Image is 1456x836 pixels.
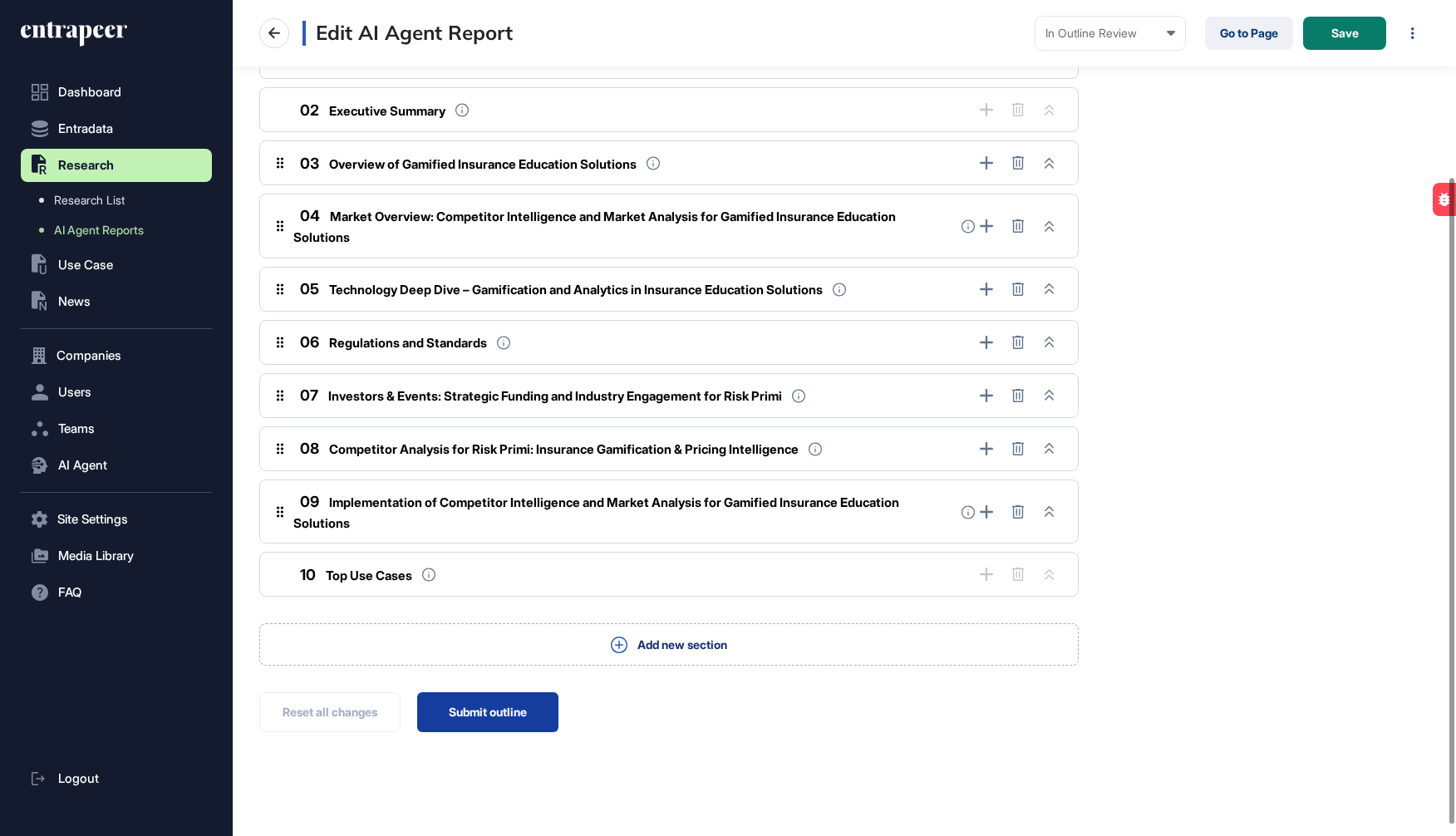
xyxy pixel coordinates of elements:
span: Market Overview: Competitor Intelligence and Market Analysis for Gamified Insurance Education Sol... [293,209,896,245]
a: Logout [21,762,212,795]
span: Technology Deep Dive – Gamification and Analytics in Insurance Education Solutions [329,282,823,298]
span: Entradata [58,122,113,135]
button: Teams [21,412,212,445]
button: Site Settings [21,503,212,536]
span: Logout [58,772,99,785]
span: Save [1331,27,1359,39]
span: Overview of Gamified Insurance Education Solutions [329,156,637,172]
span: 06 [300,333,319,351]
span: FAQ [58,586,81,599]
a: AI Agent Reports [29,215,212,245]
span: Research List [54,194,125,207]
span: 05 [300,280,319,298]
button: AI Agent [21,449,212,482]
span: 08 [300,440,319,457]
span: Top Use Cases [326,568,412,583]
span: Investors & Events: Strategic Funding and Industry Engagement for Risk Primi [328,388,782,404]
span: Dashboard [58,86,121,99]
button: Use Case [21,248,212,282]
button: FAQ [21,576,212,609]
span: 07 [300,386,318,404]
span: Teams [58,422,95,435]
span: 02 [300,101,319,119]
span: Research [58,159,114,172]
a: Go to Page [1205,17,1293,50]
span: Competitor Analysis for Risk Primi: Insurance Gamification & Pricing Intelligence [329,441,799,457]
span: Executive Summary [329,103,445,119]
div: In Outline Review [1045,27,1175,40]
span: AI Agent Reports [54,224,144,237]
span: Users [58,386,91,399]
span: Site Settings [57,513,128,526]
button: Companies [21,339,212,372]
button: Media Library [21,539,212,573]
button: News [21,285,212,318]
span: Add new section [637,636,727,653]
button: Entradata [21,112,212,145]
span: Regulations and Standards [329,335,487,351]
button: Research [21,149,212,182]
a: Research List [29,185,212,215]
a: Dashboard [21,76,212,109]
span: 10 [300,566,316,583]
button: Submit outline [417,692,558,732]
h3: Edit AI Agent Report [303,21,513,46]
button: Save [1303,17,1386,50]
span: Implementation of Competitor Intelligence and Market Analysis for Gamified Insurance Education So... [293,494,899,531]
span: AI Agent [58,459,107,472]
span: Media Library [58,549,134,563]
span: Companies [57,349,121,362]
span: 09 [300,493,319,510]
span: Use Case [58,258,113,272]
span: 03 [300,155,319,172]
span: 04 [300,207,320,224]
span: News [58,295,91,308]
button: Users [21,376,212,409]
